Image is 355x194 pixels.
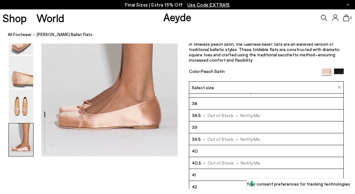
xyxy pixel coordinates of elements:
[233,136,240,142] span: -
[8,26,355,43] nav: breadcrumb
[192,123,197,131] span: 39
[247,181,350,187] label: Your consent preferences for tracking technologies
[37,31,92,38] span: [PERSON_NAME] Ballet Flats
[349,16,352,20] span: 0
[247,178,350,189] button: Your consent preferences for tracking technologies
[192,111,201,119] span: 38.5
[201,135,260,143] span: Out of Stock Notify Me
[201,160,208,166] span: -
[9,89,33,122] img: Gabriella Satin Ballet Flats - Image 5
[343,14,349,21] a: 0
[125,1,230,9] p: Final Sizes | Extra 15% Off
[192,147,198,155] span: 40
[192,100,197,107] span: 38
[187,2,230,8] span: Navigate to /collections/ss25-final-sizes
[189,41,340,63] span: In timeless peach satin, the Gabriella ballet flats are an elevated version of traditional ballet...
[201,136,208,142] span: -
[192,183,197,191] span: 42
[201,69,225,74] span: Peach Satin
[9,123,33,156] img: Gabriella Satin Ballet Flats - Image 6
[163,10,191,23] a: Aeyde
[9,56,33,89] img: Gabriella Satin Ballet Flats - Image 4
[192,84,214,91] span: Select size
[189,69,317,76] div: Color:
[192,159,201,167] span: 40.5
[233,113,240,118] span: -
[201,113,208,118] span: -
[36,13,64,23] a: World
[192,135,201,143] span: 39.5
[201,111,260,119] span: Out of Stock Notify Me
[201,159,260,167] span: Out of Stock Notify Me
[192,171,196,179] span: 41
[3,13,27,23] a: Shop
[234,160,241,166] span: -
[8,31,32,38] a: All Footwear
